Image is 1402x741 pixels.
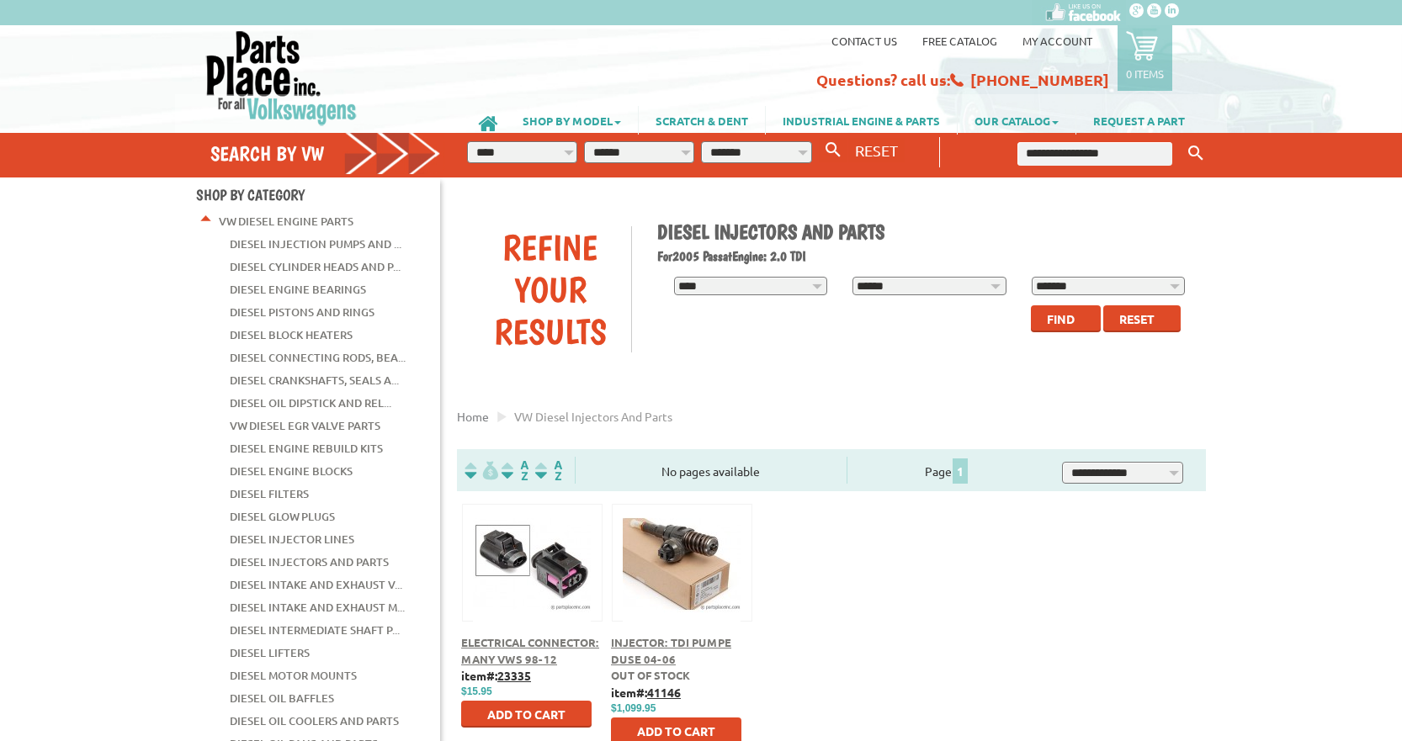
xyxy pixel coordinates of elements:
[230,596,405,618] a: Diesel Intake and Exhaust M...
[230,347,406,368] a: Diesel Connecting Rods, Bea...
[637,723,715,738] span: Add to Cart
[230,528,354,550] a: Diesel Injector Lines
[532,461,566,480] img: Sort by Sales Rank
[230,324,353,346] a: Diesel Block Heaters
[732,248,806,264] span: Engine: 2.0 TDI
[1119,311,1155,326] span: Reset
[1103,305,1181,332] button: Reset
[848,138,905,162] button: RESET
[230,415,380,437] a: VW Diesel EGR Valve Parts
[461,701,592,728] button: Add to Cart
[230,256,401,278] a: Diesel Cylinder Heads and P...
[1076,106,1202,135] a: REQUEST A PART
[230,619,400,641] a: Diesel Intermediate Shaft P...
[1118,25,1172,91] a: 0 items
[958,106,1075,135] a: OUR CATALOG
[230,301,374,323] a: Diesel Pistons and Rings
[639,106,765,135] a: SCRATCH & DENT
[576,463,847,480] div: No pages available
[230,664,357,686] a: Diesel Motor Mounts
[1031,305,1101,332] button: Find
[1047,311,1075,326] span: Find
[847,457,1047,484] div: Page
[470,226,631,352] div: Refine Your Results
[487,707,566,722] span: Add to Cart
[465,461,498,480] img: filterpricelow.svg
[204,29,358,126] img: Parts Place Inc!
[230,642,310,664] a: Diesel Lifters
[657,220,1194,244] h1: Diesel Injectors and Parts
[230,687,334,709] a: Diesel Oil Baffles
[230,369,399,391] a: Diesel Crankshafts, Seals a...
[657,248,672,264] span: For
[230,710,399,732] a: Diesel Oil Coolers and Parts
[219,210,353,232] a: VW Diesel Engine Parts
[831,34,897,48] a: Contact us
[230,437,383,459] a: Diesel Engine Rebuild Kits
[611,685,681,700] b: item#:
[611,635,731,666] a: Injector: TDI Pumpe Duse 04-06
[230,505,335,527] a: Diesel Glow Plugs
[1126,66,1164,81] p: 0 items
[922,34,997,48] a: Free Catalog
[611,702,656,714] span: $1,099.95
[210,141,441,166] h4: Search by VW
[457,409,489,424] a: Home
[230,392,391,414] a: Diesel Oil Dipstick and Rel...
[1022,34,1092,48] a: My Account
[647,685,681,700] u: 41146
[230,574,402,595] a: Diesel Intake and Exhaust V...
[230,483,309,505] a: Diesel Filters
[196,186,440,204] h4: Shop By Category
[1183,140,1208,167] button: Keyword Search
[657,248,1194,264] h2: 2005 Passat
[230,278,366,300] a: Diesel Engine Bearings
[611,668,690,682] span: Out of stock
[230,460,353,482] a: Diesel Engine Blocks
[514,409,672,424] span: VW diesel injectors and parts
[461,635,599,666] a: Electrical Connector: Many VWs 98-12
[497,668,531,683] u: 23335
[766,106,957,135] a: INDUSTRIAL ENGINE & PARTS
[855,141,898,159] span: RESET
[230,233,401,255] a: Diesel Injection Pumps and ...
[953,458,968,484] span: 1
[230,551,389,573] a: Diesel Injectors and Parts
[819,138,847,162] button: Search By VW...
[461,685,492,697] span: $15.95
[506,106,638,135] a: SHOP BY MODEL
[461,668,531,683] b: item#:
[498,461,532,480] img: Sort by Headline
